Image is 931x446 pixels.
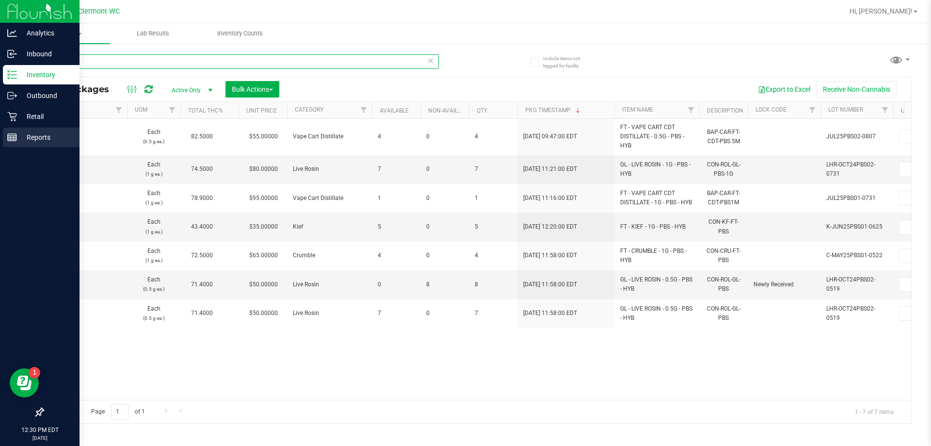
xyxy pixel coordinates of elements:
[244,162,283,176] span: $80.00000
[7,70,17,80] inline-svg: Inventory
[378,222,415,231] span: 5
[17,69,75,81] p: Inventory
[380,107,409,114] a: Available
[705,246,742,266] div: CON-CRU-FT-PBS
[133,217,175,236] span: Each
[133,304,175,323] span: Each
[133,198,175,207] p: (1 g ea.)
[356,102,372,118] a: Filter
[543,55,592,69] span: Include items not tagged for facility
[7,132,17,142] inline-svg: Reports
[186,191,218,205] span: 78.9000
[755,106,787,113] a: Lock Code
[111,404,128,419] input: 1
[426,165,463,174] span: 0
[204,29,276,38] span: Inventory Counts
[133,137,175,146] p: (0.5 g ea.)
[427,54,434,67] span: Clear
[295,106,323,113] a: Category
[7,112,17,121] inline-svg: Retail
[378,132,415,141] span: 4
[847,404,901,419] span: 1 - 7 of 7 items
[7,91,17,100] inline-svg: Outbound
[683,102,699,118] a: Filter
[10,368,39,397] iframe: Resource center
[48,194,121,203] span: PB & Smelly
[705,216,742,237] div: CON-KF-FT-PBS
[48,280,121,289] span: PB & Smelly
[232,85,273,93] span: Bulk Actions
[620,189,693,207] span: FT - VAPE CART CDT DISTILLATE - 1G - PBS - HYB
[378,194,415,203] span: 1
[48,165,121,174] span: PB & Smelly
[111,102,127,118] a: Filter
[186,130,218,144] span: 82.5000
[186,220,218,234] span: 43.4000
[475,251,512,260] span: 4
[246,107,277,114] a: Unit Price
[705,303,742,324] div: CON-ROL-GL-PBS
[50,84,119,95] span: All Packages
[475,194,512,203] span: 1
[133,314,175,323] p: (0.5 g ea.)
[244,130,283,144] span: $55.00000
[110,23,197,44] a: Lab Results
[378,309,415,318] span: 7
[877,102,893,118] a: Filter
[4,434,75,442] p: [DATE]
[620,247,693,265] span: FT - CRUMBLE - 1G - PBS - HYB
[196,23,283,44] a: Inventory Counts
[225,81,279,98] button: Bulk Actions
[17,90,75,101] p: Outbound
[523,309,577,318] span: [DATE] 11:58:00 EDT
[817,81,897,98] button: Receive Non-Cannabis
[135,106,147,113] a: UOM
[244,191,283,205] span: $95.00000
[426,194,463,203] span: 0
[133,189,175,207] span: Each
[426,280,463,289] span: 8
[48,309,121,318] span: PB & Smelly
[475,280,512,289] span: 8
[426,309,463,318] span: 0
[244,306,283,320] span: $50.00000
[475,165,512,174] span: 7
[124,29,182,38] span: Lab Results
[244,278,283,292] span: $50.00000
[705,188,742,208] div: BAP-CAR-FT-CDT-PBS1M
[523,222,577,231] span: [DATE] 12:20:00 EDT
[244,248,283,263] span: $65.00000
[293,280,366,289] span: Live Rosin
[804,102,820,118] a: Filter
[523,132,577,141] span: [DATE] 09:47:00 EDT
[48,251,121,260] span: PB & Smelly
[43,54,439,69] input: Search Package ID, Item Name, SKU, Lot or Part Number...
[133,169,175,179] p: (1 g ea.)
[826,222,887,231] span: K-JUN25PBS01-0625
[826,194,887,203] span: JUL25PBS01-0731
[133,128,175,146] span: Each
[186,278,218,292] span: 71.4000
[378,165,415,174] span: 7
[826,132,887,141] span: JUL25PBS02-0807
[475,222,512,231] span: 5
[133,275,175,294] span: Each
[525,107,582,114] a: Pkg Timestamp
[83,404,153,419] span: Page of 1
[78,7,120,16] span: Clermont WC
[826,304,887,323] span: LHR-OCT24PBS02-0519
[620,275,693,294] span: GL - LIVE ROSIN - 0.5G - PBS - HYB
[29,367,40,379] iframe: Resource center unread badge
[426,132,463,141] span: 0
[523,165,577,174] span: [DATE] 11:21:00 EDT
[293,251,366,260] span: Crumble
[133,284,175,294] p: (0.5 g ea.)
[826,275,887,294] span: LHR-OCT24PBS02-0519
[186,306,218,320] span: 71.4000
[4,426,75,434] p: 12:30 PM EDT
[620,123,693,151] span: FT - VAPE CART CDT DISTILLATE - 0.5G - PBS - HYB
[705,127,742,147] div: BAP-CAR-FT-CDT-PBS.5M
[754,280,815,289] span: Newly Received
[523,251,577,260] span: [DATE] 11:58:00 EDT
